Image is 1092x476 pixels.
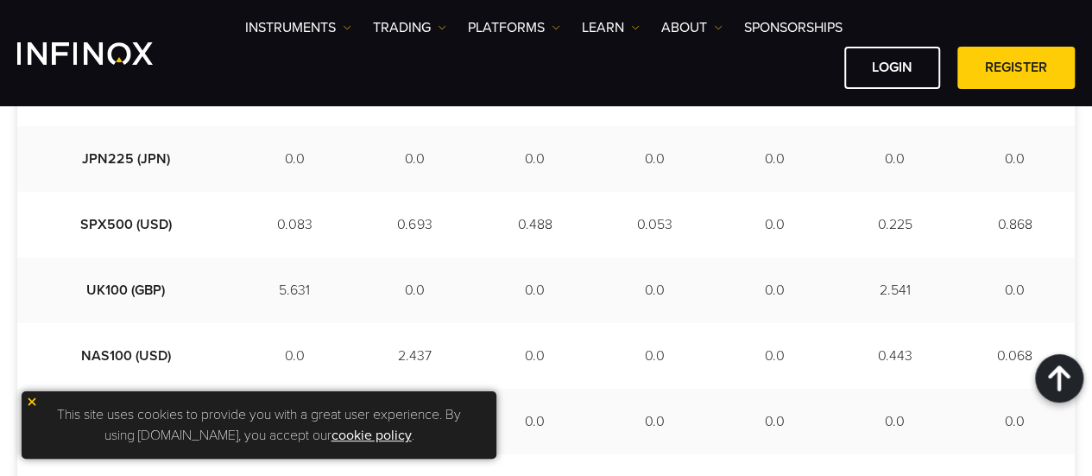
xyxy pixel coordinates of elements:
td: UK100 (GBP) [17,257,235,323]
td: 0.0 [715,257,835,323]
td: 0.443 [835,323,955,389]
a: LOGIN [844,47,940,89]
td: 0.0 [235,126,355,192]
a: TRADING [373,17,446,38]
td: 0.053 [595,192,715,257]
td: 0.0 [235,389,355,454]
td: 0.488 [475,192,595,257]
td: 2.541 [835,257,955,323]
td: SPX500 (USD) [17,192,235,257]
a: REGISTER [957,47,1075,89]
td: EUSTX50 (EUR) [17,389,235,454]
td: 0.225 [835,192,955,257]
td: 2.437 [355,323,475,389]
td: 0.693 [355,192,475,257]
td: 0.068 [955,323,1075,389]
td: 0.0 [595,126,715,192]
td: 0.0 [955,389,1075,454]
td: 0.0 [715,192,835,257]
a: SPONSORSHIPS [744,17,843,38]
td: 0.0 [955,126,1075,192]
td: 0.083 [235,192,355,257]
td: 0.0 [475,126,595,192]
td: 0.0 [715,323,835,389]
a: PLATFORMS [468,17,560,38]
td: 0.0 [955,257,1075,323]
td: 0.0 [355,257,475,323]
td: 0.0 [475,389,595,454]
td: 0.0 [835,126,955,192]
td: 0.868 [955,192,1075,257]
a: cookie policy [331,427,412,444]
td: 0.0 [715,389,835,454]
td: 0.0 [355,389,475,454]
td: 0.0 [355,126,475,192]
td: 0.0 [595,389,715,454]
td: 0.0 [235,323,355,389]
p: This site uses cookies to provide you with a great user experience. By using [DOMAIN_NAME], you a... [30,400,488,450]
td: 0.0 [595,323,715,389]
td: 5.631 [235,257,355,323]
img: yellow close icon [26,396,38,408]
a: ABOUT [661,17,723,38]
a: Learn [582,17,640,38]
td: 0.0 [835,389,955,454]
td: 0.0 [715,126,835,192]
td: NAS100 (USD) [17,323,235,389]
a: Instruments [245,17,351,38]
td: 0.0 [475,257,595,323]
td: JPN225 (JPN) [17,126,235,192]
a: INFINOX Logo [17,42,193,65]
td: 0.0 [595,257,715,323]
td: 0.0 [475,323,595,389]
